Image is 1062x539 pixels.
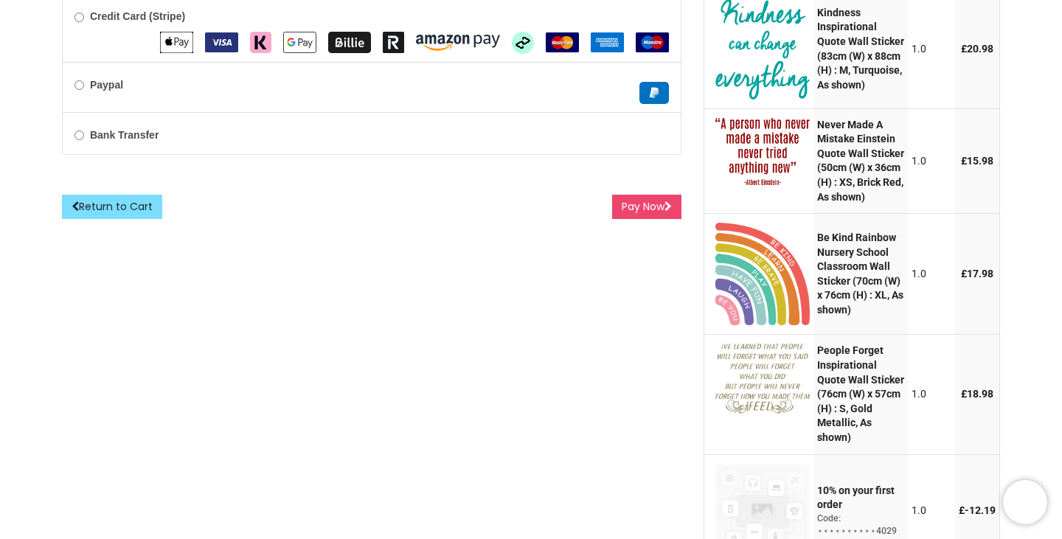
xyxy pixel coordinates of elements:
[912,154,952,169] div: 1.0
[961,43,993,55] span: £
[715,223,810,325] img: 8DxOo2Xx37HdwAAAAASUVORK5CYII=
[205,32,238,52] img: VISA
[912,504,952,518] div: 1.0
[612,195,681,220] button: Pay Now
[546,35,579,47] span: MasterCard
[636,35,669,47] span: Maestro
[967,155,993,167] span: 15.98
[90,129,159,141] b: Bank Transfer
[639,82,669,104] img: Paypal
[160,32,193,53] img: Apple Pay
[912,42,952,57] div: 1.0
[74,13,84,22] input: Credit Card (Stripe)
[328,32,371,53] img: Billie
[715,118,810,186] img: B530jgieFStsAAAAAElFTkSuQmCC
[817,232,903,316] strong: Be Kind Rainbow Nursery School Classroom Wall Sticker (70cm (W) x 76cm (H) : XL, As shown)
[967,43,993,55] span: 20.98
[250,35,271,47] span: Klarna
[817,7,904,91] strong: Kindness Inspirational Quote Wall Sticker (83cm (W) x 88cm (H) : M, Turquoise, As shown)
[817,344,904,443] strong: People Forget Inspirational Quote Wall Sticker (76cm (W) x 57cm (H) : S, Gold Metallic, As shown)
[160,35,193,47] span: Apple Pay
[512,32,534,54] img: Afterpay Clearpay
[912,267,952,282] div: 1.0
[967,268,993,279] span: 17.98
[383,35,404,47] span: Revolut Pay
[817,513,897,536] span: Code: ⋆⋆⋆⋆⋆⋆⋆⋆⋆⋆4029
[636,32,669,52] img: Maestro
[961,155,993,167] span: £
[328,35,371,47] span: Billie
[1003,480,1047,524] iframe: Brevo live chat
[283,35,316,47] span: Google Pay
[546,32,579,52] img: MasterCard
[205,35,238,47] span: VISA
[967,388,993,400] span: 18.98
[591,32,624,52] img: American Express
[512,35,534,47] span: Afterpay Clearpay
[250,32,271,53] img: Klarna
[62,195,162,220] a: Return to Cart
[715,344,810,414] img: wMyaNZ+X1vJHAAAAABJRU5ErkJggg==
[74,131,84,140] input: Bank Transfer
[283,32,316,53] img: Google Pay
[90,79,123,91] b: Paypal
[961,268,993,279] span: £
[817,119,904,203] strong: Never Made A Mistake Einstein Quote Wall Sticker (50cm (W) x 36cm (H) : XS, Brick Red, As shown)
[416,35,500,47] span: Amazon Pay
[639,86,669,97] span: Paypal
[591,35,624,47] span: American Express
[959,504,996,516] span: £
[817,484,895,511] strong: 10% on your first order
[74,80,84,90] input: Paypal
[961,388,993,400] span: £
[383,32,404,53] img: Revolut Pay
[912,387,952,402] div: 1.0
[965,504,996,516] span: -﻿12.19
[90,10,185,22] b: Credit Card (Stripe)
[416,35,500,51] img: Amazon Pay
